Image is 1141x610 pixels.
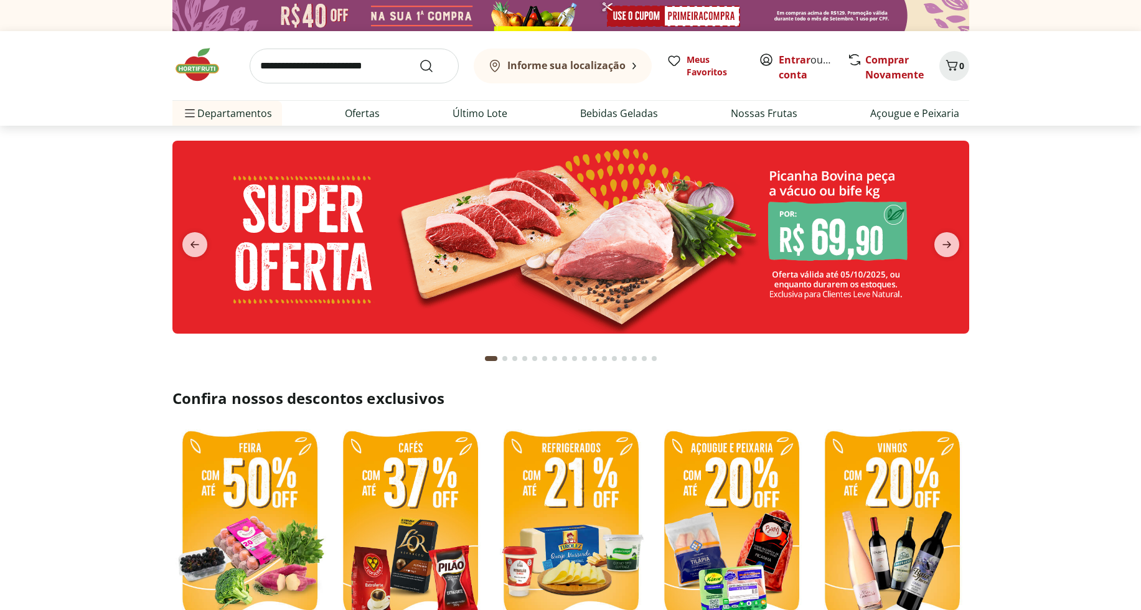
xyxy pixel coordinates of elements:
img: Hortifruti [172,46,235,83]
span: 0 [959,60,964,72]
a: Nossas Frutas [731,106,797,121]
a: Açougue e Peixaria [870,106,959,121]
button: Go to page 12 from fs-carousel [599,344,609,373]
button: Go to page 16 from fs-carousel [639,344,649,373]
span: Meus Favoritos [687,54,744,78]
a: Meus Favoritos [667,54,744,78]
img: super oferta [172,141,969,334]
button: Current page from fs-carousel [482,344,500,373]
b: Informe sua localização [507,59,626,72]
button: Go to page 8 from fs-carousel [560,344,570,373]
a: Bebidas Geladas [580,106,658,121]
button: Go to page 4 from fs-carousel [520,344,530,373]
a: Ofertas [345,106,380,121]
button: Go to page 15 from fs-carousel [629,344,639,373]
a: Último Lote [453,106,507,121]
button: next [924,232,969,257]
a: Criar conta [779,53,847,82]
button: Menu [182,98,197,128]
input: search [250,49,459,83]
span: ou [779,52,834,82]
button: Go to page 17 from fs-carousel [649,344,659,373]
a: Comprar Novamente [865,53,924,82]
button: Go to page 3 from fs-carousel [510,344,520,373]
button: Go to page 2 from fs-carousel [500,344,510,373]
button: Go to page 6 from fs-carousel [540,344,550,373]
button: Submit Search [419,59,449,73]
button: Go to page 9 from fs-carousel [570,344,580,373]
button: Go to page 14 from fs-carousel [619,344,629,373]
button: Go to page 10 from fs-carousel [580,344,589,373]
a: Entrar [779,53,810,67]
button: Go to page 13 from fs-carousel [609,344,619,373]
button: Carrinho [939,51,969,81]
button: previous [172,232,217,257]
button: Go to page 5 from fs-carousel [530,344,540,373]
button: Informe sua localização [474,49,652,83]
button: Go to page 7 from fs-carousel [550,344,560,373]
button: Go to page 11 from fs-carousel [589,344,599,373]
h2: Confira nossos descontos exclusivos [172,388,969,408]
span: Departamentos [182,98,272,128]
